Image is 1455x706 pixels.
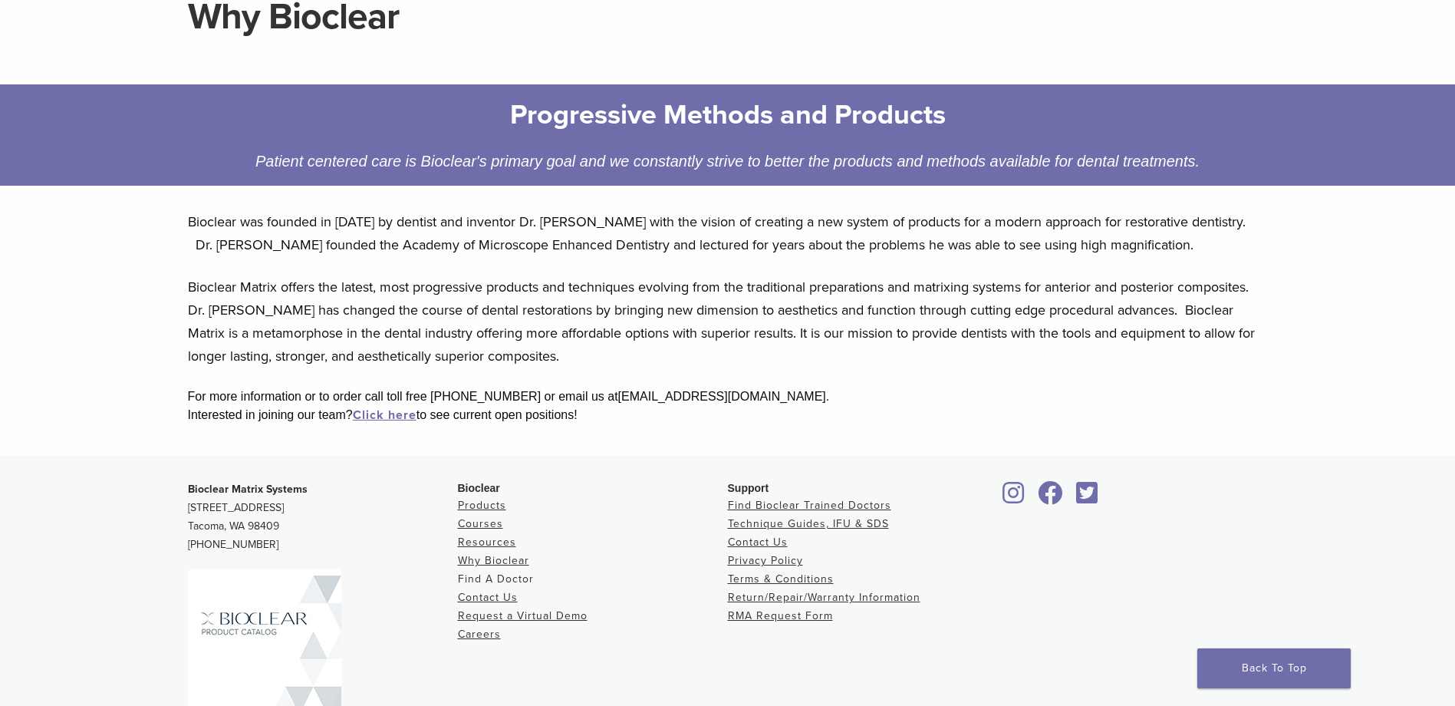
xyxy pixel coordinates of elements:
[458,609,588,622] a: Request a Virtual Demo
[254,97,1201,134] h2: Progressive Methods and Products
[728,536,788,549] a: Contact Us
[188,210,1268,256] p: Bioclear was founded in [DATE] by dentist and inventor Dr. [PERSON_NAME] with the vision of creat...
[458,591,518,604] a: Contact Us
[458,572,534,586] a: Find A Doctor
[458,554,529,567] a: Why Bioclear
[728,572,834,586] a: Terms & Conditions
[458,536,516,549] a: Resources
[1197,648,1351,688] a: Back To Top
[458,628,501,641] a: Careers
[458,482,500,494] span: Bioclear
[242,149,1213,173] div: Patient centered care is Bioclear's primary goal and we constantly strive to better the products ...
[728,554,803,567] a: Privacy Policy
[728,482,769,494] span: Support
[188,480,458,554] p: [STREET_ADDRESS] Tacoma, WA 98409 [PHONE_NUMBER]
[458,517,503,530] a: Courses
[458,499,506,512] a: Products
[353,407,416,423] a: Click here
[188,388,1268,406] div: For more information or to order call toll free [PHONE_NUMBER] or email us at [EMAIL_ADDRESS][DOM...
[1033,490,1068,506] a: Bioclear
[728,517,889,530] a: Technique Guides, IFU & SDS
[728,609,833,622] a: RMA Request Form
[188,483,308,496] strong: Bioclear Matrix Systems
[188,406,1268,424] div: Interested in joining our team? to see current open positions!
[728,499,891,512] a: Find Bioclear Trained Doctors
[188,275,1268,368] p: Bioclear Matrix offers the latest, most progressive products and techniques evolving from the tra...
[1071,490,1104,506] a: Bioclear
[998,490,1030,506] a: Bioclear
[728,591,920,604] a: Return/Repair/Warranty Information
